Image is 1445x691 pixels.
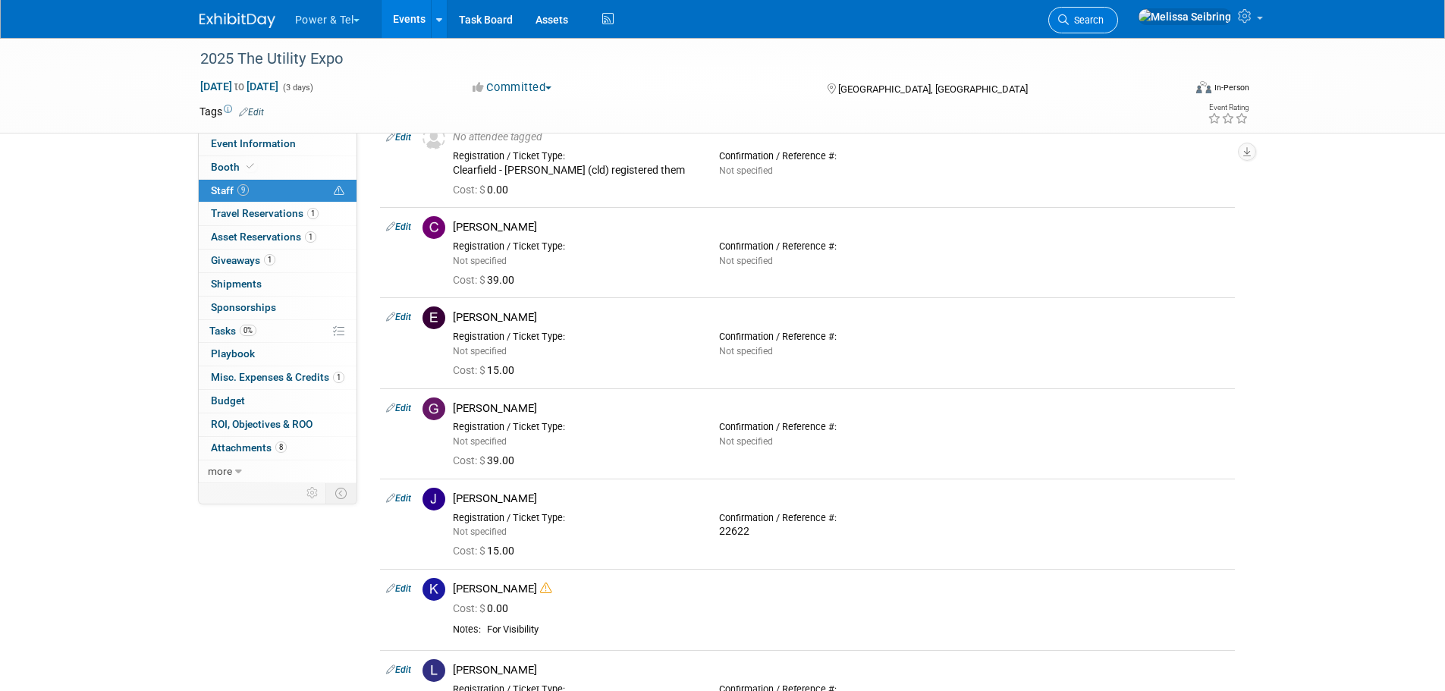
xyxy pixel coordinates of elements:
a: Tasks0% [199,320,357,343]
span: [DATE] [DATE] [199,80,279,93]
span: Asset Reservations [211,231,316,243]
a: more [199,460,357,483]
span: [GEOGRAPHIC_DATA], [GEOGRAPHIC_DATA] [838,83,1028,95]
a: Staff9 [199,180,357,203]
a: Edit [386,312,411,322]
div: 22622 [719,525,963,539]
span: Cost: $ [453,545,487,557]
a: Budget [199,390,357,413]
span: Playbook [211,347,255,360]
span: Cost: $ [453,602,487,614]
a: Misc. Expenses & Credits1 [199,366,357,389]
div: Confirmation / Reference #: [719,331,963,343]
div: Event Rating [1208,104,1249,112]
span: Sponsorships [211,301,276,313]
a: Edit [386,664,411,675]
span: 1 [264,254,275,265]
div: [PERSON_NAME] [453,582,1229,596]
i: Booth reservation complete [247,162,254,171]
a: Edit [386,493,411,504]
div: [PERSON_NAME] [453,220,1229,234]
a: Asset Reservations1 [199,226,357,249]
div: Notes: [453,623,481,636]
span: Attachments [211,441,287,454]
a: Giveaways1 [199,250,357,272]
div: For Visibility [487,623,1229,636]
span: Cost: $ [453,184,487,196]
span: Not specified [719,256,773,266]
img: G.jpg [423,397,445,420]
span: Tasks [209,325,256,337]
span: Giveaways [211,254,275,266]
img: C.jpg [423,216,445,239]
span: Misc. Expenses & Credits [211,371,344,383]
span: Booth [211,161,257,173]
span: more [208,465,232,477]
div: Confirmation / Reference #: [719,421,963,433]
div: Confirmation / Reference #: [719,240,963,253]
div: [PERSON_NAME] [453,401,1229,416]
span: 15.00 [453,545,520,557]
img: Melissa Seibring [1138,8,1232,25]
span: Not specified [453,256,507,266]
span: 1 [307,208,319,219]
span: Not specified [719,346,773,356]
div: In-Person [1214,82,1249,93]
img: L.jpg [423,659,445,682]
div: [PERSON_NAME] [453,492,1229,506]
a: Sponsorships [199,297,357,319]
span: Search [1069,14,1104,26]
span: Cost: $ [453,364,487,376]
a: Playbook [199,343,357,366]
div: [PERSON_NAME] [453,663,1229,677]
td: Personalize Event Tab Strip [300,483,326,503]
span: Potential Scheduling Conflict -- at least one attendee is tagged in another overlapping event. [334,184,344,198]
span: 9 [237,184,249,196]
a: Search [1048,7,1118,33]
a: Edit [386,403,411,413]
span: ROI, Objectives & ROO [211,418,313,430]
div: [PERSON_NAME] [453,310,1229,325]
span: 0% [240,325,256,336]
span: (3 days) [281,83,313,93]
span: Cost: $ [453,454,487,466]
span: 39.00 [453,274,520,286]
a: ROI, Objectives & ROO [199,413,357,436]
span: 39.00 [453,454,520,466]
div: Registration / Ticket Type: [453,240,696,253]
i: Double-book Warning! [540,583,551,594]
td: Toggle Event Tabs [325,483,357,503]
span: 1 [305,231,316,243]
span: Cost: $ [453,274,487,286]
span: Staff [211,184,249,196]
a: Edit [386,221,411,232]
span: Not specified [719,165,773,176]
img: E.jpg [423,306,445,329]
div: Clearfield - [PERSON_NAME] (cld) registered them [453,164,696,177]
a: Edit [239,107,264,118]
div: Confirmation / Reference #: [719,150,963,162]
span: Not specified [719,436,773,447]
span: 1 [333,372,344,383]
img: J.jpg [423,488,445,510]
img: Format-Inperson.png [1196,81,1211,93]
span: Shipments [211,278,262,290]
span: Travel Reservations [211,207,319,219]
span: Not specified [453,526,507,537]
img: ExhibitDay [199,13,275,28]
div: Confirmation / Reference #: [719,512,963,524]
a: Edit [386,583,411,594]
div: 2025 The Utility Expo [195,46,1161,73]
div: Registration / Ticket Type: [453,512,696,524]
div: Event Format [1094,79,1250,102]
a: Shipments [199,273,357,296]
div: Registration / Ticket Type: [453,421,696,433]
a: Edit [386,132,411,143]
span: to [232,80,247,93]
span: Event Information [211,137,296,149]
span: 8 [275,441,287,453]
span: Not specified [453,436,507,447]
a: Event Information [199,133,357,155]
img: K.jpg [423,578,445,601]
div: Registration / Ticket Type: [453,331,696,343]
